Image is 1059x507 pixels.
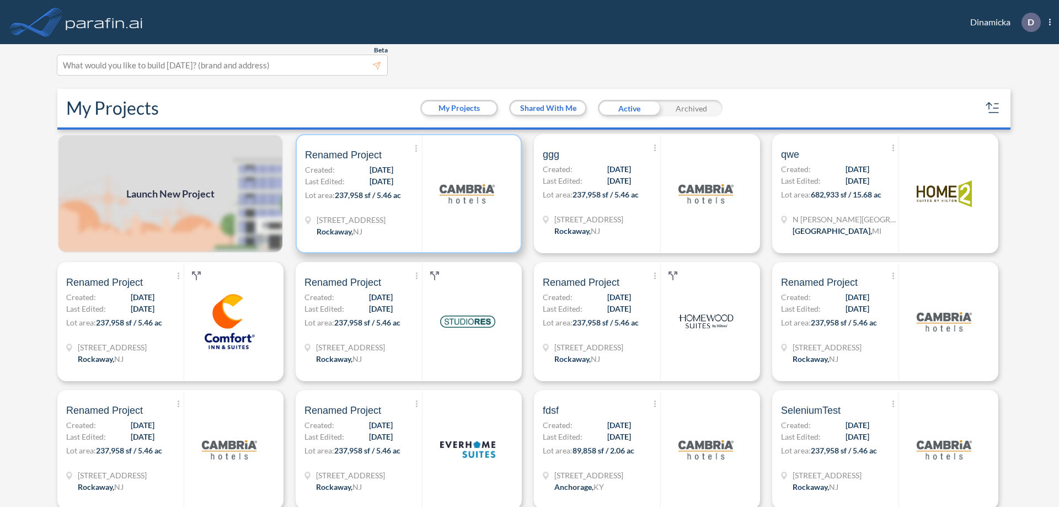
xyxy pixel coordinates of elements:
span: Rockaway , [316,354,352,364]
div: Rockaway, NJ [793,481,838,493]
span: [DATE] [607,291,631,303]
span: NJ [591,226,600,236]
span: Last Edited: [781,175,821,186]
span: Renamed Project [543,276,619,289]
span: Last Edited: [781,303,821,314]
span: Lot area: [304,318,334,327]
span: qwe [781,148,799,161]
button: sort [984,99,1002,117]
span: Created: [66,419,96,431]
img: logo [917,294,972,349]
span: 237,958 sf / 5.46 ac [335,190,401,200]
span: Last Edited: [305,175,345,187]
span: 237,958 sf / 5.46 ac [96,318,162,327]
span: 237,958 sf / 5.46 ac [811,446,877,455]
span: Rockaway , [554,354,591,364]
span: Last Edited: [66,303,106,314]
span: SeleniumTest [781,404,841,417]
span: 321 Mt Hope Ave [554,214,623,225]
span: Lot area: [66,446,96,455]
span: [DATE] [846,419,869,431]
span: [DATE] [369,431,393,442]
span: [DATE] [846,431,869,442]
span: [DATE] [131,291,154,303]
span: [DATE] [131,419,154,431]
div: Archived [660,100,723,116]
img: logo [63,11,145,33]
button: Shared With Me [511,102,585,115]
span: Lot area: [543,318,573,327]
span: Last Edited: [304,303,344,314]
span: 321 Mt Hope Ave [316,341,385,353]
span: Renamed Project [304,404,381,417]
div: Rockaway, NJ [316,481,362,493]
div: Grand Rapids, MI [793,225,881,237]
span: Last Edited: [543,431,582,442]
div: Rockaway, NJ [316,353,362,365]
span: Launch New Project [126,186,215,201]
span: [DATE] [370,175,393,187]
div: Anchorage, KY [554,481,604,493]
button: My Projects [422,102,496,115]
span: 237,958 sf / 5.46 ac [96,446,162,455]
span: Last Edited: [543,175,582,186]
span: 237,958 sf / 5.46 ac [811,318,877,327]
div: Active [598,100,660,116]
img: logo [440,294,495,349]
span: Rockaway , [554,226,591,236]
span: [DATE] [607,175,631,186]
span: 237,958 sf / 5.46 ac [334,446,400,455]
span: Created: [66,291,96,303]
span: NJ [829,354,838,364]
span: Last Edited: [66,431,106,442]
span: Rockaway , [793,354,829,364]
div: Rockaway, NJ [78,481,124,493]
span: [DATE] [846,303,869,314]
span: fdsf [543,404,559,417]
span: 321 Mt Hope Ave [317,214,386,226]
span: [DATE] [846,163,869,175]
span: 321 Mt Hope Ave [316,469,385,481]
span: [DATE] [369,291,393,303]
img: logo [678,166,734,221]
span: [DATE] [846,175,869,186]
img: logo [440,166,495,221]
span: Lot area: [781,190,811,199]
span: NJ [591,354,600,364]
span: NJ [114,354,124,364]
span: [DATE] [607,163,631,175]
span: Created: [543,163,573,175]
span: Anchorage , [554,482,593,492]
div: Dinamicka [954,13,1051,32]
img: logo [440,422,495,477]
a: Launch New Project [57,134,284,253]
span: [GEOGRAPHIC_DATA] , [793,226,872,236]
span: Beta [374,46,388,55]
span: Last Edited: [781,431,821,442]
span: [DATE] [607,419,631,431]
span: Renamed Project [304,276,381,289]
span: Lot area: [305,190,335,200]
div: Rockaway, NJ [554,353,600,365]
span: NJ [353,227,362,236]
img: add [57,134,284,253]
span: 89,858 sf / 2.06 ac [573,446,634,455]
span: [DATE] [131,303,154,314]
span: Created: [304,419,334,431]
span: [DATE] [131,431,154,442]
img: logo [202,294,257,349]
img: logo [678,294,734,349]
span: 237,958 sf / 5.46 ac [573,318,639,327]
span: Lot area: [543,446,573,455]
span: Rockaway , [316,482,352,492]
span: Lot area: [304,446,334,455]
span: MI [872,226,881,236]
div: Rockaway, NJ [317,226,362,237]
span: N Wyndham Hill Dr NE [793,214,897,225]
span: [DATE] [607,431,631,442]
span: KY [593,482,604,492]
span: 321 Mt Hope Ave [793,469,862,481]
span: Rockaway , [78,482,114,492]
img: logo [917,422,972,477]
span: Created: [543,291,573,303]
